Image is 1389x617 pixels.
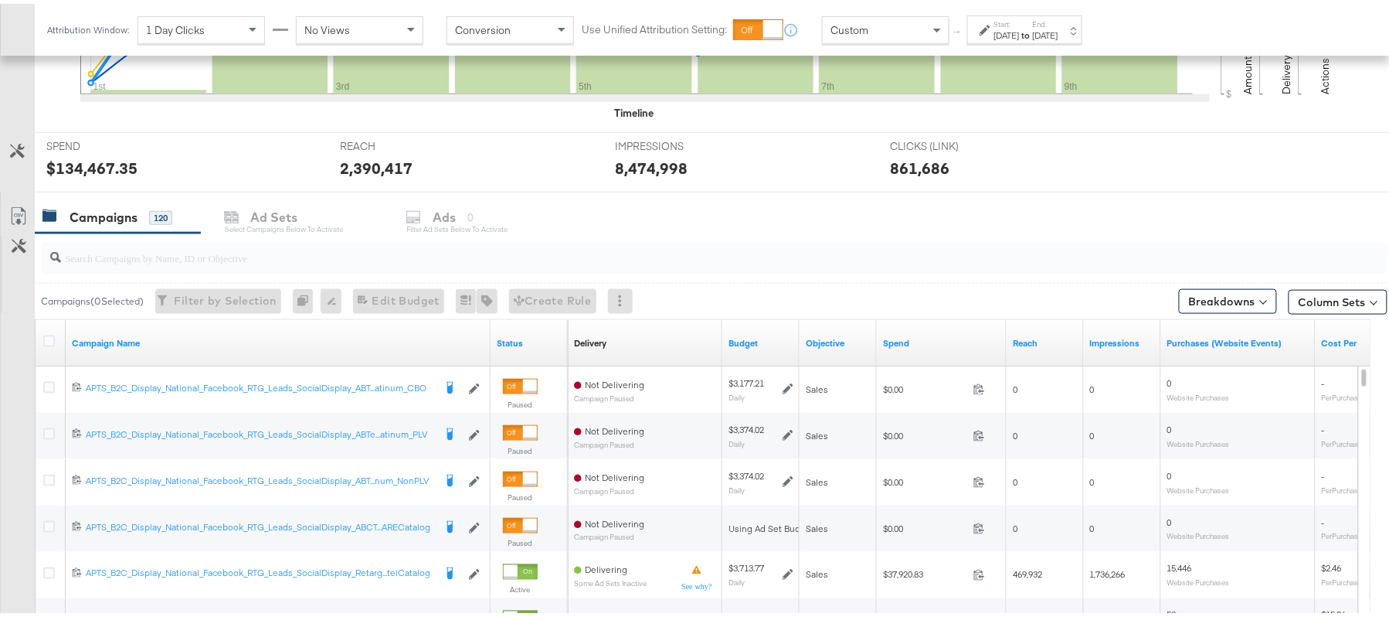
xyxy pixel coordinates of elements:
div: 8,474,998 [615,153,688,176]
span: 15,446 [1167,559,1192,571]
div: APTS_B2C_Display_National_Facebook_RTG_Leads_SocialDisplay_ABTe...atinum_PLV [86,424,433,437]
label: End: [1033,15,1058,26]
text: Amount (USD) [1241,22,1255,90]
input: Search Campaigns by Name, ID or Objective [61,233,1265,263]
span: 0 [1090,426,1095,438]
span: 0 [1090,472,1095,484]
div: [DATE] [1033,26,1058,38]
sub: Campaign Paused [574,390,644,399]
div: 2,390,417 [340,153,413,176]
span: $0.00 [883,472,967,484]
div: $3,177.21 [728,373,764,386]
span: Sales [806,565,828,577]
sub: Daily [728,482,745,491]
sub: Website Purchases [1167,435,1230,445]
sub: Campaign Paused [574,483,644,492]
a: The number of times your ad was served. On mobile apps an ad is counted as served the first time ... [1090,333,1155,346]
sub: Per Purchase [1322,482,1363,491]
label: Active [503,581,538,591]
div: Campaigns ( 0 Selected) [41,291,144,305]
div: $134,467.35 [46,153,138,176]
a: APTS_B2C_Display_National_Facebook_RTG_Leads_SocialDisplay_ABTe...atinum_PLV [86,424,433,440]
span: $37,920.83 [883,565,967,577]
span: $0.00 [883,380,967,391]
sub: Website Purchases [1167,574,1230,584]
div: APTS_B2C_Display_National_Facebook_RTG_Leads_SocialDisplay_Retarg...telCatalog [86,564,433,576]
div: $3,374.02 [728,420,764,432]
span: 0 [1167,513,1172,524]
span: $15.96 [1322,605,1347,617]
text: Delivery [1280,51,1294,90]
sub: Campaign Paused [574,437,644,445]
span: 0 [1090,380,1095,391]
a: APTS_B2C_Display_National_Facebook_RTG_Leads_SocialDisplay_ABT...atinum_CBO [86,378,433,394]
div: Campaigns [70,205,138,223]
span: REACH [340,135,456,150]
button: Breakdowns [1179,285,1277,310]
div: Using Ad Set Budget [728,519,814,531]
div: Attribution Window: [46,21,130,32]
span: 1,736,266 [1090,565,1126,577]
span: 0 [1167,466,1172,478]
span: Sales [806,472,828,484]
strong: to [1020,26,1033,37]
sub: Per Purchase [1322,435,1363,445]
sub: Website Purchases [1167,528,1230,537]
span: ↑ [951,26,966,32]
sub: Website Purchases [1167,389,1230,398]
a: APTS_B2C_Display_National_Facebook_RTG_Leads_SocialDisplay_ABT...num_NonPLV [86,471,433,486]
span: - [1322,373,1325,385]
span: Custom [830,19,868,33]
span: Not Delivering [585,514,644,526]
span: Delivering [585,561,627,572]
span: Sales [806,519,828,530]
sub: Some Ad Sets Inactive [574,576,647,585]
text: Actions [1319,54,1333,90]
div: $3,374.02 [728,466,764,479]
sub: Campaign Paused [574,530,644,538]
sub: Per Purchase [1322,389,1363,398]
a: The total amount spent to date. [883,333,1000,346]
a: APTS_B2C_Display_National_Facebook_RTG_Leads_SocialDisplay_ABCT...ARECatalog [86,517,433,533]
span: $0.00 [883,519,967,530]
span: $2.46 [1322,559,1342,571]
span: SPEND [46,135,162,150]
span: - [1322,466,1325,478]
label: Start: [994,15,1020,26]
button: Column Sets [1289,286,1387,311]
span: 0 [1013,519,1017,530]
span: 0 [1167,420,1172,431]
a: APTS_B2C_Display_National_Facebook_RTG_Leads_SocialDisplay_Retarg...telCatalog [86,564,433,579]
span: 0 [1013,380,1017,391]
span: CLICKS (LINK) [890,135,1006,150]
span: 469,932 [1013,565,1042,577]
div: 0 [293,285,321,310]
a: The number of people your ad was served to. [1013,333,1078,346]
span: Not Delivering [585,375,644,387]
sub: Per Purchase [1322,574,1363,584]
label: Paused [503,535,538,545]
div: APTS_B2C_Display_National_Facebook_RTG_Leads_SocialDisplay_ABT...atinum_CBO [86,378,433,390]
a: The maximum amount you're willing to spend on your ads, on average each day or over the lifetime ... [728,333,793,346]
label: Paused [503,489,538,499]
sub: Per Purchase [1322,528,1363,537]
span: 1 Day Clicks [146,19,205,33]
div: Timeline [614,102,654,117]
span: 0 [1090,519,1095,530]
div: 861,686 [890,153,949,176]
a: Shows the current state of your Ad Campaign. [497,333,562,346]
span: 0 [1013,426,1017,438]
span: 0 [1013,472,1017,484]
div: APTS_B2C_Display_National_Facebook_RTG_Leads_SocialDisplay_ABCT...ARECatalog [86,517,433,530]
div: Delivery [574,333,606,346]
div: 120 [149,207,172,221]
div: [DATE] [994,26,1020,38]
sub: Daily [728,389,745,398]
div: $3,713.77 [728,559,764,571]
span: 0 [1167,373,1172,385]
span: 58 [1167,605,1177,617]
span: Conversion [455,19,511,33]
span: Not Delivering [585,468,644,479]
sub: Daily [728,574,745,584]
a: Your campaign's objective. [806,333,871,346]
